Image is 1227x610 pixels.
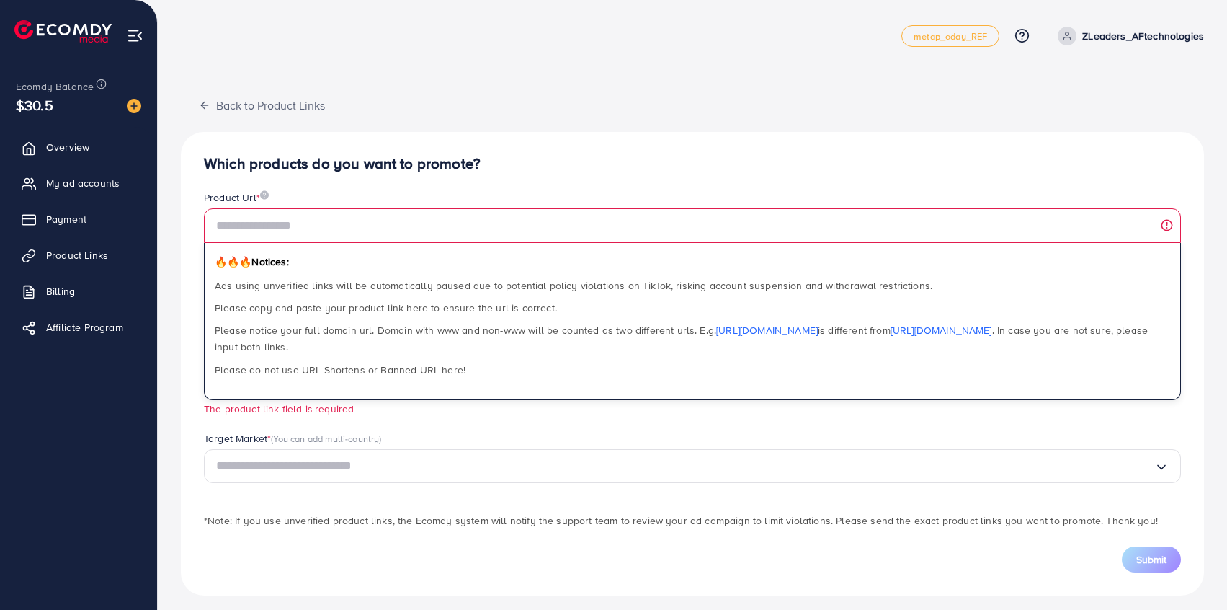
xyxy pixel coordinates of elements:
span: Ads using unverified links will be automatically paused due to potential policy violations on Tik... [215,278,932,293]
span: (You can add multi-country) [271,432,381,445]
img: menu [127,27,143,44]
span: Overview [46,140,89,154]
button: Submit [1122,547,1181,573]
span: Please notice your full domain url. Domain with www and non-www will be counted as two different ... [215,323,1148,354]
div: Search for option [204,449,1181,483]
label: Target Market [204,431,382,446]
span: metap_oday_REF [914,32,987,41]
a: metap_oday_REF [901,25,999,47]
span: My ad accounts [46,176,120,190]
button: Back to Product Links [181,89,343,120]
p: *Note: If you use unverified product links, the Ecomdy system will notify the support team to rev... [204,512,1181,529]
p: ZLeaders_AFtechnologies [1082,27,1204,45]
span: Affiliate Program [46,320,123,335]
span: Ecomdy Balance [16,79,94,94]
a: ZLeaders_AFtechnologies [1052,27,1204,45]
img: image [260,190,269,200]
a: Overview [11,133,146,162]
span: Submit [1136,552,1166,567]
a: Payment [11,205,146,234]
a: My ad accounts [11,169,146,198]
span: Product Links [46,248,108,262]
img: logo [14,20,112,43]
span: Please copy and paste your product link here to ensure the url is correct. [215,301,557,315]
span: Please do not use URL Shortens or Banned URL here! [215,363,465,377]
span: Billing [46,284,75,299]
span: Payment [46,212,86,226]
a: [URL][DOMAIN_NAME] [891,323,992,337]
a: Product Links [11,241,146,270]
a: [URL][DOMAIN_NAME] [716,323,818,337]
a: Affiliate Program [11,313,146,342]
input: Search for option [216,455,1154,477]
h4: Which products do you want to promote? [204,155,1181,173]
label: Product Url [204,190,269,205]
iframe: Chat [1166,545,1216,599]
span: 🔥🔥🔥 [215,255,251,269]
img: image [127,99,141,113]
small: The product link field is required [204,402,354,415]
span: $30.5 [16,94,53,115]
a: Billing [11,277,146,306]
span: Notices: [215,255,289,269]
